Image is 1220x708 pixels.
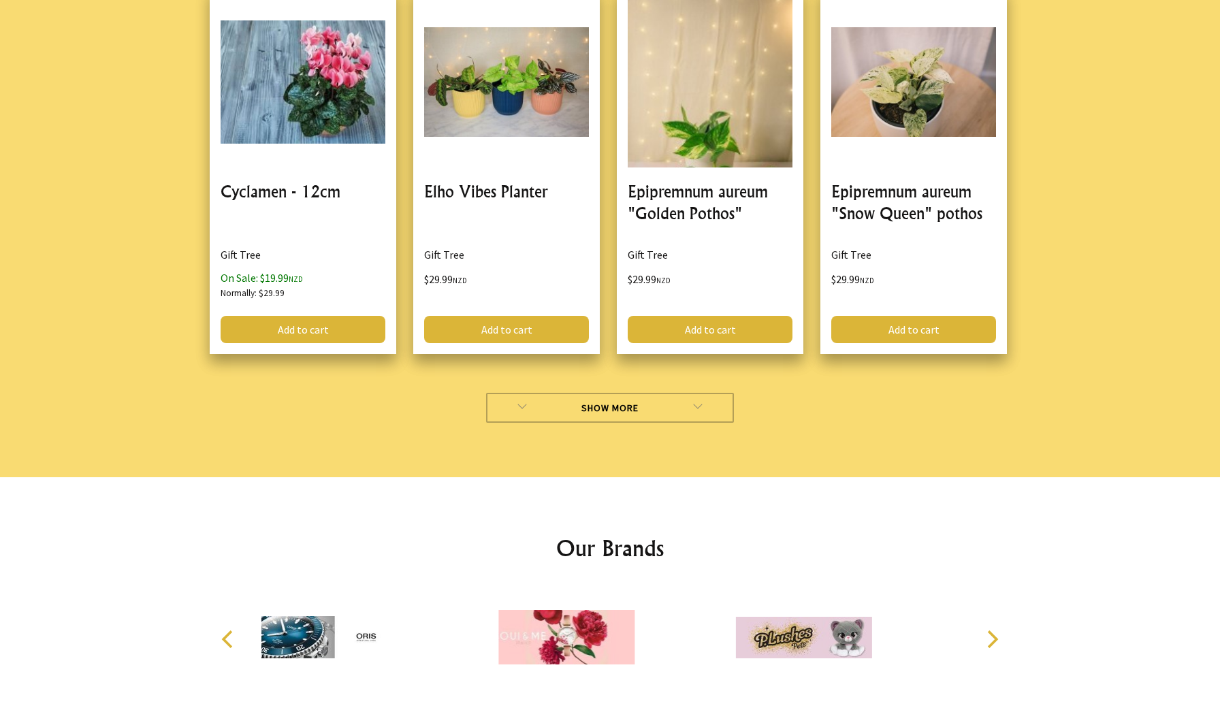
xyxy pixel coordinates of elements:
[424,316,589,343] a: Add to cart
[486,393,735,423] a: Show More
[736,586,872,688] img: P.LUSHES PETS
[214,624,244,654] button: Previous
[831,316,996,343] a: Add to cart
[207,532,1013,564] h2: Our Brands
[628,316,792,343] a: Add to cart
[976,624,1006,654] button: Next
[261,586,398,688] img: Oris
[499,586,635,688] img: Oui & Me
[221,316,385,343] a: Add to cart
